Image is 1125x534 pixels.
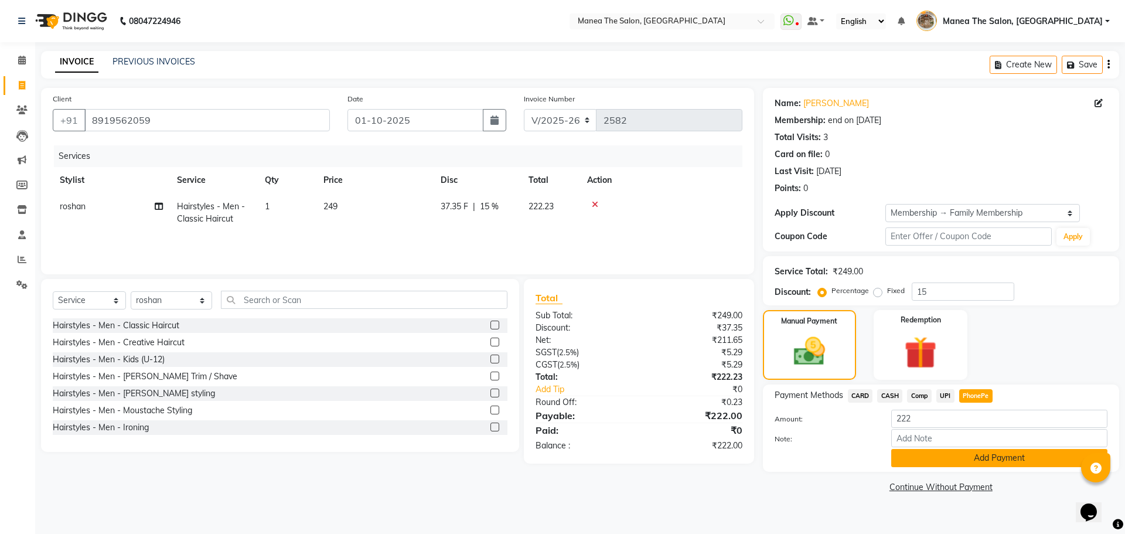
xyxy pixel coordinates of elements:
[316,167,434,193] th: Price
[766,434,882,444] label: Note:
[803,182,808,195] div: 0
[901,315,941,325] label: Redemption
[775,165,814,178] div: Last Visit:
[559,348,577,357] span: 2.5%
[30,5,110,38] img: logo
[831,285,869,296] label: Percentage
[527,440,639,452] div: Balance :
[434,167,521,193] th: Disc
[959,389,993,403] span: PhonePe
[639,423,751,437] div: ₹0
[891,429,1107,447] input: Add Note
[775,114,826,127] div: Membership:
[639,334,751,346] div: ₹211.65
[775,389,843,402] span: Payment Methods
[784,334,835,369] img: _cash.svg
[916,11,937,31] img: Manea The Salon, Kanuru
[885,227,1052,246] input: Enter Offer / Coupon Code
[775,266,828,278] div: Service Total:
[55,52,98,73] a: INVOICE
[473,200,475,213] span: |
[891,410,1107,428] input: Amount
[53,370,237,383] div: Hairstyles - Men - [PERSON_NAME] Trim / Shave
[527,371,639,383] div: Total:
[639,396,751,409] div: ₹0.23
[53,336,185,349] div: Hairstyles - Men - Creative Haircut
[639,409,751,423] div: ₹222.00
[536,347,557,358] span: SGST
[775,207,885,219] div: Apply Discount
[775,286,811,298] div: Discount:
[766,414,882,424] label: Amount:
[580,167,742,193] th: Action
[775,148,823,161] div: Card on file:
[265,201,270,212] span: 1
[657,383,751,396] div: ₹0
[775,230,885,243] div: Coupon Code
[848,389,873,403] span: CARD
[177,201,245,224] span: Hairstyles - Men - Classic Haircut
[891,449,1107,467] button: Add Payment
[258,167,316,193] th: Qty
[521,167,580,193] th: Total
[53,387,215,400] div: Hairstyles - Men - [PERSON_NAME] styling
[639,359,751,371] div: ₹5.29
[480,200,499,213] span: 15 %
[221,291,507,309] input: Search or Scan
[877,389,902,403] span: CASH
[825,148,830,161] div: 0
[53,421,149,434] div: Hairstyles - Men - Ironing
[129,5,180,38] b: 08047224946
[765,481,1117,494] a: Continue Without Payment
[527,396,639,409] div: Round Off:
[112,56,195,67] a: PREVIOUS INVOICES
[1076,487,1113,522] iframe: chat widget
[560,360,577,369] span: 2.5%
[347,94,363,104] label: Date
[907,389,932,403] span: Comp
[527,309,639,322] div: Sub Total:
[524,94,575,104] label: Invoice Number
[990,56,1057,74] button: Create New
[53,167,170,193] th: Stylist
[527,423,639,437] div: Paid:
[527,322,639,334] div: Discount:
[1056,228,1090,246] button: Apply
[54,145,751,167] div: Services
[639,309,751,322] div: ₹249.00
[803,97,869,110] a: [PERSON_NAME]
[816,165,841,178] div: [DATE]
[781,316,837,326] label: Manual Payment
[887,285,905,296] label: Fixed
[639,440,751,452] div: ₹222.00
[943,15,1103,28] span: Manea The Salon, [GEOGRAPHIC_DATA]
[823,131,828,144] div: 3
[775,97,801,110] div: Name:
[1062,56,1103,74] button: Save
[894,332,947,373] img: _gift.svg
[53,404,192,417] div: Hairstyles - Men - Moustache Styling
[639,346,751,359] div: ₹5.29
[53,109,86,131] button: +91
[60,201,86,212] span: roshan
[527,334,639,346] div: Net:
[775,182,801,195] div: Points:
[833,266,863,278] div: ₹249.00
[84,109,330,131] input: Search by Name/Mobile/Email/Code
[775,131,821,144] div: Total Visits:
[170,167,258,193] th: Service
[527,359,639,371] div: ( )
[828,114,881,127] div: end on [DATE]
[323,201,337,212] span: 249
[529,201,554,212] span: 222.23
[639,371,751,383] div: ₹222.23
[527,346,639,359] div: ( )
[527,409,639,423] div: Payable:
[53,353,165,366] div: Hairstyles - Men - Kids (U-12)
[53,319,179,332] div: Hairstyles - Men - Classic Haircut
[536,359,557,370] span: CGST
[441,200,468,213] span: 37.35 F
[639,322,751,334] div: ₹37.35
[527,383,657,396] a: Add Tip
[536,292,562,304] span: Total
